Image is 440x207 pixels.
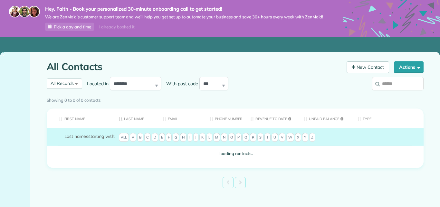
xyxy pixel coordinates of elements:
strong: Hey, Faith - Book your personalized 30-minute onboarding call to get started! [45,6,323,12]
span: H [180,133,187,142]
img: jorge-587dff0eeaa6aab1f244e6dc62b8924c3b6ad411094392a53c71c6c4a576187d.jpg [19,6,30,17]
div: I already booked it [95,23,138,31]
span: M [213,133,220,142]
a: New Contact [347,61,389,73]
span: Pick a day and time [54,24,91,29]
span: Q [243,133,249,142]
label: With post code [161,80,199,87]
span: C [144,133,151,142]
span: W [286,133,294,142]
span: I [187,133,192,142]
span: E [159,133,165,142]
span: We are ZenMaid’s customer support team and we’ll help you get set up to automate your business an... [45,14,323,20]
span: All Records [51,80,74,86]
span: J [193,133,198,142]
th: Phone number: activate to sort column ascending [205,109,245,128]
span: G [173,133,179,142]
a: Pick a day and time [45,23,94,31]
span: Z [309,133,315,142]
td: Loading contacts.. [47,146,424,161]
span: P [235,133,242,142]
div: Showing 0 to 0 of 0 contacts [47,95,424,104]
span: O [228,133,235,142]
th: Type: activate to sort column ascending [353,109,424,128]
span: S [257,133,263,142]
span: B [137,133,143,142]
span: D [152,133,158,142]
span: L [206,133,212,142]
th: Unpaid Balance: activate to sort column ascending [299,109,353,128]
img: michelle-19f622bdf1676172e81f8f8fba1fb50e276960ebfe0243fe18214015130c80e4.jpg [28,6,40,17]
span: N [221,133,227,142]
span: All [119,133,129,142]
label: starting with: [64,133,115,140]
span: T [264,133,271,142]
img: maria-72a9807cf96188c08ef61303f053569d2e2a8a1cde33d635c8a3ac13582a053d.jpg [9,6,21,17]
span: K [199,133,206,142]
th: Last Name: activate to sort column descending [114,109,158,128]
th: First Name: activate to sort column ascending [47,109,114,128]
span: A [130,133,136,142]
span: V [279,133,285,142]
span: Y [302,133,308,142]
span: X [295,133,301,142]
h1: All Contacts [47,61,342,72]
span: F [166,133,172,142]
span: R [250,133,256,142]
button: Actions [394,61,424,73]
th: Revenue to Date: activate to sort column ascending [245,109,299,128]
span: U [272,133,278,142]
th: Email: activate to sort column ascending [158,109,205,128]
label: Located in [82,80,110,87]
span: Last names [64,133,89,139]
